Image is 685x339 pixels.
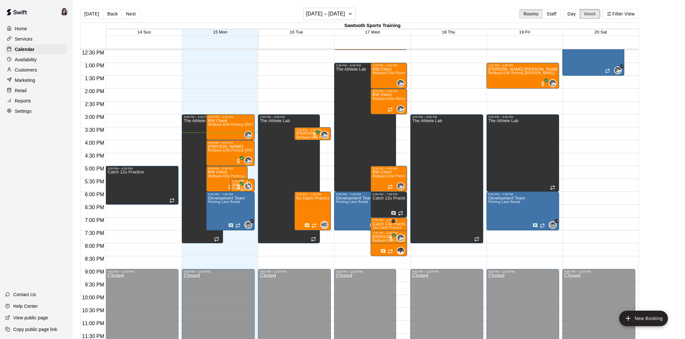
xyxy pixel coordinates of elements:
span: Recurring event [388,184,393,189]
a: Reports [5,96,67,106]
svg: Has notes [228,223,233,228]
span: Pitching Lane Rental [336,200,368,204]
a: Marketing [5,75,67,85]
p: Home [15,25,27,32]
div: 9:00 PM – 11:59 PM [260,270,329,273]
div: 3:00 PM – 8:00 PM: The Athlete Lab [258,114,320,243]
button: 14 Sun [137,30,151,34]
button: [DATE] [80,9,103,19]
button: 17 Wed [365,30,380,34]
div: 6:00 PM – 7:30 PM: Development Team [486,192,559,230]
span: 7:30 PM [83,230,106,236]
img: Brian Wolfe [245,157,251,164]
p: Contact Us [13,291,36,298]
span: 8:00 PM [83,243,106,249]
div: 6:00 PM – 7:30 PM [208,193,253,196]
img: Andy Bouchie [245,222,251,228]
div: Andy Bouchie [244,221,252,229]
div: 7:30 PM – 8:00 PM: Jaxon Ash [371,230,407,243]
span: 12:30 PM [80,50,106,55]
span: Steve Mortimer [399,247,404,255]
span: 9:30 PM [83,282,106,287]
span: 5:30 PM [83,179,106,184]
div: 6:00 PM – 7:00 PM: Catch 12u Practice [371,192,407,218]
svg: Has notes [391,211,396,216]
div: Kyle Harvey [244,182,252,190]
span: Kyle Harvey [247,182,252,190]
div: 6:00 PM – 7:30 PM [296,193,329,196]
div: Andy Bouchie [549,221,557,229]
span: Recurring event [550,185,555,190]
img: Brian Wolfe [245,131,251,138]
div: 9:00 PM – 11:59 PM [488,270,557,273]
img: Brian Wolfe [615,67,621,73]
div: Services [5,34,67,44]
span: Recurring event [235,223,240,228]
span: 15 Mon [213,30,227,34]
button: add [619,311,668,326]
div: 4:00 PM – 5:00 PM: Charley Kaufman [206,140,255,166]
span: Wolfpack Elite Pitching ([PERSON_NAME]) [373,174,439,178]
img: Renee Ramos [60,8,68,15]
span: Recurring event [388,107,393,112]
span: Brian Wolfe [551,79,557,87]
img: Andy Bouchie [549,222,556,228]
div: 7:00 PM – 8:30 PM [373,218,405,222]
a: Retail [5,86,67,95]
span: +4 [555,219,558,223]
span: 8:30 PM [83,256,106,262]
img: Brian Wolfe [397,235,404,241]
div: 1:00 PM – 2:00 PM [373,64,405,67]
div: Calendar [5,44,67,54]
button: 18 Thu [442,30,455,34]
span: Wolfpack Elite Pitching ([PERSON_NAME]) [296,136,363,139]
button: 16 Tue [290,30,303,34]
a: Customers [5,65,67,75]
span: Brian Wolfe [399,182,404,190]
span: Brian Wolfe [399,234,404,242]
div: 1:00 PM – 2:00 PM [488,64,557,67]
div: 5:00 PM – 6:30 PM: Catch 12u Practice [106,166,179,205]
div: 6:00 PM – 7:30 PM: Development Team [334,192,396,230]
div: 6:00 PM – 7:30 PM: 9u Catch Practice [294,192,331,230]
span: Recurring event [169,198,175,203]
div: 1:00 PM – 2:00 PM: BW Client [371,63,407,89]
span: Recurring event [214,237,219,242]
div: 7:30 PM – 8:00 PM [373,231,405,235]
img: Brian Wolfe [397,106,404,112]
div: 3:00 PM – 8:00 PM [412,115,481,119]
div: 3:00 PM – 8:00 PM [184,115,221,119]
span: +4 [620,64,624,68]
span: All customers have paid [235,158,242,164]
span: 13u Catch Practice [373,226,402,229]
div: 12:00 PM – 1:30 PM: JR. Sockeyes 14u [562,37,624,76]
div: 9:00 PM – 11:59 PM [336,270,394,273]
p: Settings [15,108,32,114]
div: Brian Wolfe [244,131,252,139]
div: Brian Wolfe [549,79,557,87]
button: [DATE] – [DATE] [303,8,356,20]
span: Andy Bouchie & 4 others [247,221,252,229]
div: Brian Wolfe [397,79,404,87]
a: Home [5,24,67,34]
div: 1:00 PM – 6:00 PM: The Athlete Lab [334,63,396,192]
button: 20 Sat [595,30,607,34]
div: 5:00 PM – 6:00 PM: BW Client [371,166,407,192]
p: Customers [15,67,37,73]
div: 9:00 PM – 11:59 PM [412,270,481,273]
span: Wolfpack Elite Pitching ([PERSON_NAME]) [208,174,275,178]
button: Day [563,9,580,19]
span: Wolfpack Elite Pitching ([PERSON_NAME]) [208,123,275,126]
p: Copy public page link [13,326,57,333]
span: 19 Fri [519,30,530,34]
div: 3:30 PM – 4:00 PM: Hunter Atkinson [294,127,331,140]
span: Recurring event [388,249,393,254]
div: 6:00 PM – 7:30 PM [336,193,394,196]
span: Wade Calvert [323,221,328,229]
span: 4:30 PM [83,153,106,159]
span: Brian Wolfe [247,131,252,139]
span: Andy Bouchie & 4 others [551,221,557,229]
div: 5:00 PM – 6:00 PM: BW Client [206,166,248,192]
